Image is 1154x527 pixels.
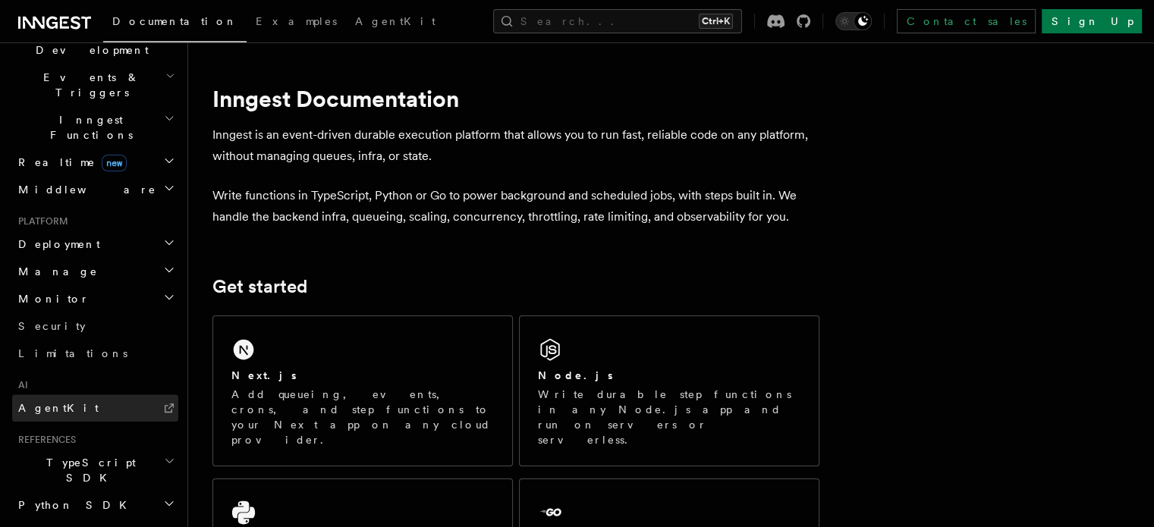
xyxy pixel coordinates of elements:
[12,497,136,513] span: Python SDK
[12,340,178,367] a: Limitations
[12,434,76,446] span: References
[12,155,127,170] span: Realtime
[231,387,494,447] p: Add queueing, events, crons, and step functions to your Next app on any cloud provider.
[12,21,178,64] button: Local Development
[231,368,297,383] h2: Next.js
[12,264,98,279] span: Manage
[12,449,178,491] button: TypeScript SDK
[212,85,819,112] h1: Inngest Documentation
[18,320,86,332] span: Security
[112,15,237,27] span: Documentation
[12,64,178,106] button: Events & Triggers
[538,387,800,447] p: Write durable step functions in any Node.js app and run on servers or serverless.
[12,491,178,519] button: Python SDK
[1042,9,1142,33] a: Sign Up
[12,455,164,485] span: TypeScript SDK
[212,185,819,227] p: Write functions in TypeScript, Python or Go to power background and scheduled jobs, with steps bu...
[538,368,613,383] h2: Node.js
[103,5,247,42] a: Documentation
[12,70,165,100] span: Events & Triggers
[12,176,178,203] button: Middleware
[12,379,28,391] span: AI
[519,315,819,466] a: Node.jsWrite durable step functions in any Node.js app and run on servers or serverless.
[12,312,178,340] a: Security
[102,155,127,171] span: new
[18,402,99,414] span: AgentKit
[493,9,742,33] button: Search...Ctrl+K
[212,276,307,297] a: Get started
[12,231,178,258] button: Deployment
[212,315,513,466] a: Next.jsAdd queueing, events, crons, and step functions to your Next app on any cloud provider.
[699,14,733,29] kbd: Ctrl+K
[12,112,164,143] span: Inngest Functions
[12,215,68,227] span: Platform
[12,182,156,197] span: Middleware
[355,15,436,27] span: AgentKit
[12,394,178,422] a: AgentKit
[12,291,90,306] span: Monitor
[247,5,346,41] a: Examples
[256,15,337,27] span: Examples
[12,258,178,285] button: Manage
[12,285,178,312] button: Monitor
[12,237,100,252] span: Deployment
[346,5,445,41] a: AgentKit
[897,9,1036,33] a: Contact sales
[12,27,165,58] span: Local Development
[835,12,872,30] button: Toggle dark mode
[18,347,127,359] span: Limitations
[212,124,819,167] p: Inngest is an event-driven durable execution platform that allows you to run fast, reliable code ...
[12,149,178,176] button: Realtimenew
[12,106,178,149] button: Inngest Functions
